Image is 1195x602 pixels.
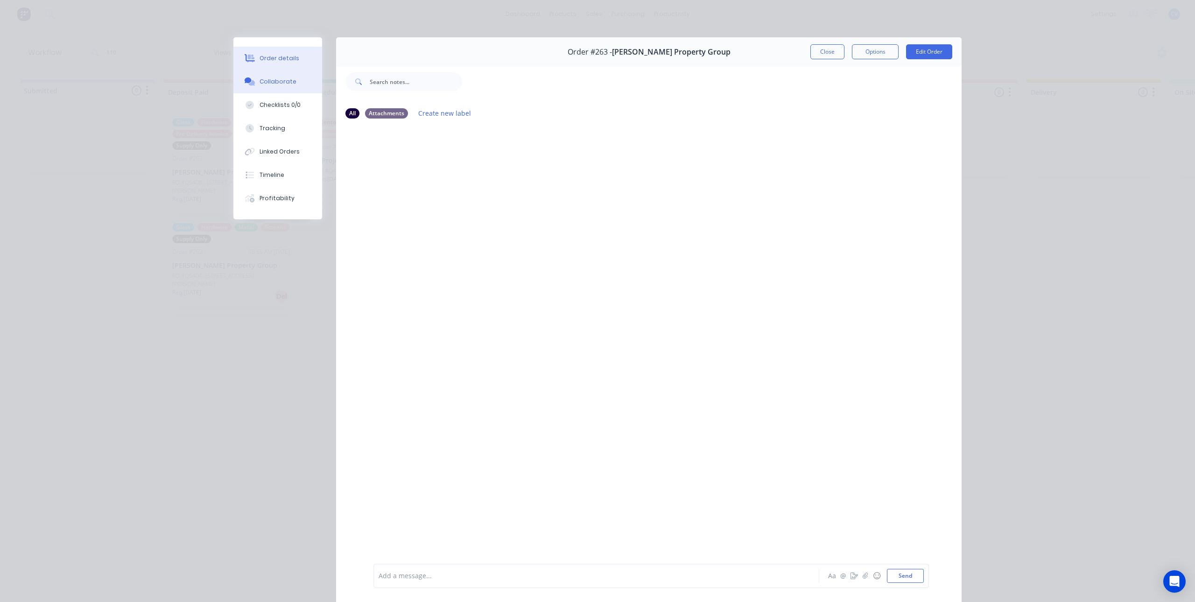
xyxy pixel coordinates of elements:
div: Order details [260,54,299,63]
button: Create new label [414,107,476,119]
div: Attachments [365,108,408,119]
div: Profitability [260,194,295,203]
input: Search notes... [370,72,462,91]
button: Checklists 0/0 [233,93,322,117]
button: Timeline [233,163,322,187]
button: @ [837,570,849,581]
div: Checklists 0/0 [260,101,301,109]
button: ☺ [871,570,882,581]
span: [PERSON_NAME] Property Group [612,48,731,56]
div: Timeline [260,171,284,179]
button: Order details [233,47,322,70]
button: Aa [826,570,837,581]
button: Tracking [233,117,322,140]
button: Options [852,44,899,59]
button: Profitability [233,187,322,210]
div: Open Intercom Messenger [1163,570,1186,593]
div: Collaborate [260,77,296,86]
span: Order #263 - [568,48,612,56]
div: Linked Orders [260,147,300,156]
button: Linked Orders [233,140,322,163]
div: All [345,108,359,119]
button: Collaborate [233,70,322,93]
button: Send [887,569,924,583]
button: Close [810,44,844,59]
button: Edit Order [906,44,952,59]
div: Tracking [260,124,285,133]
